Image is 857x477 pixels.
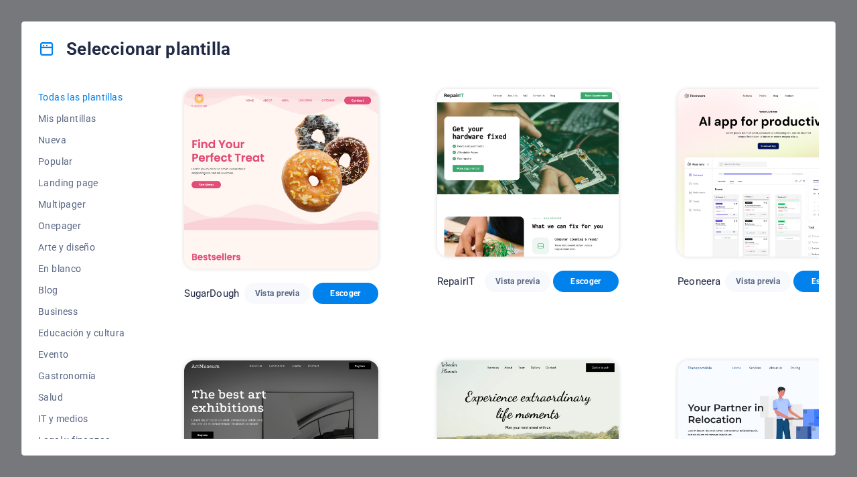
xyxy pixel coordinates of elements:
[38,349,125,360] span: Evento
[725,271,791,292] button: Vista previa
[38,285,125,295] span: Blog
[38,194,125,215] button: Multipager
[485,271,550,292] button: Vista previa
[553,271,619,292] button: Escoger
[38,215,125,236] button: Onepager
[244,283,310,304] button: Vista previa
[38,220,125,231] span: Onepager
[437,275,475,288] p: RepairIT
[38,258,125,279] button: En blanco
[38,392,125,403] span: Salud
[38,92,125,103] span: Todas las plantillas
[38,263,125,274] span: En blanco
[38,279,125,301] button: Blog
[313,283,378,304] button: Escoger
[38,172,125,194] button: Landing page
[678,275,720,288] p: Peoneera
[184,287,239,300] p: SugarDough
[38,365,125,387] button: Gastronomía
[38,199,125,210] span: Multipager
[38,113,125,124] span: Mis plantillas
[38,344,125,365] button: Evento
[38,306,125,317] span: Business
[736,276,780,287] span: Vista previa
[38,387,125,408] button: Salud
[323,288,368,299] span: Escoger
[38,370,125,381] span: Gastronomía
[255,288,299,299] span: Vista previa
[38,322,125,344] button: Educación y cultura
[804,276,848,287] span: Escoger
[38,86,125,108] button: Todas las plantillas
[38,236,125,258] button: Arte y diseño
[564,276,608,287] span: Escoger
[38,129,125,151] button: Nueva
[38,413,125,424] span: IT y medios
[38,151,125,172] button: Popular
[437,89,619,257] img: RepairIT
[38,301,125,322] button: Business
[38,135,125,145] span: Nueva
[38,108,125,129] button: Mis plantillas
[38,429,125,451] button: Legal y finanzas
[38,435,125,446] span: Legal y finanzas
[38,328,125,338] span: Educación y cultura
[38,156,125,167] span: Popular
[38,242,125,253] span: Arte y diseño
[38,408,125,429] button: IT y medios
[38,38,230,60] h4: Seleccionar plantilla
[495,276,540,287] span: Vista previa
[184,89,378,269] img: SugarDough
[38,178,125,188] span: Landing page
